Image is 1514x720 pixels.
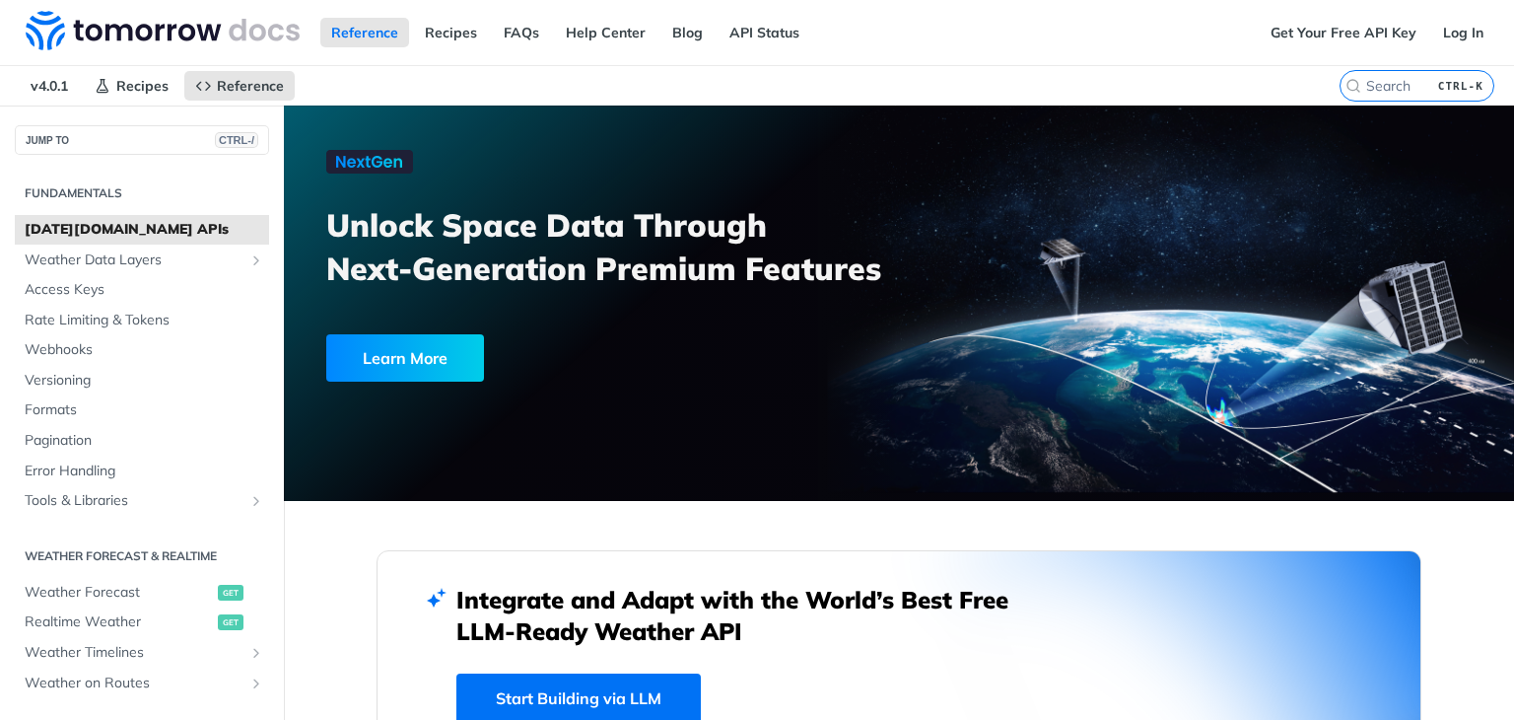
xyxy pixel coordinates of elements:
a: API Status [719,18,810,47]
span: CTRL-/ [215,132,258,148]
span: Versioning [25,371,264,391]
span: Error Handling [25,462,264,481]
button: Show subpages for Weather Data Layers [248,252,264,268]
a: Recipes [414,18,488,47]
a: Tools & LibrariesShow subpages for Tools & Libraries [15,486,269,516]
span: Weather Forecast [25,583,213,603]
span: v4.0.1 [20,71,79,101]
div: Learn More [326,334,484,382]
a: Access Keys [15,275,269,305]
a: Reference [320,18,409,47]
a: Error Handling [15,457,269,486]
a: Blog [661,18,714,47]
a: FAQs [493,18,550,47]
button: Show subpages for Weather on Routes [248,676,264,691]
span: Weather Data Layers [25,251,243,270]
a: Rate Limiting & Tokens [15,306,269,335]
a: Weather TimelinesShow subpages for Weather Timelines [15,638,269,668]
a: Weather on RoutesShow subpages for Weather on Routes [15,669,269,698]
span: Weather on Routes [25,674,243,693]
span: Access Keys [25,280,264,300]
h3: Unlock Space Data Through Next-Generation Premium Features [326,203,921,290]
span: Pagination [25,431,264,451]
span: Webhooks [25,340,264,360]
span: [DATE][DOMAIN_NAME] APIs [25,220,264,240]
h2: Weather Forecast & realtime [15,547,269,565]
a: Learn More [326,334,801,382]
span: get [218,585,243,601]
a: Recipes [84,71,179,101]
a: Realtime Weatherget [15,608,269,637]
kbd: CTRL-K [1433,76,1488,96]
span: Formats [25,400,264,420]
span: get [218,614,243,630]
a: Log In [1432,18,1494,47]
span: Reference [217,77,284,95]
svg: Search [1345,78,1361,94]
a: Pagination [15,426,269,456]
a: [DATE][DOMAIN_NAME] APIs [15,215,269,245]
span: Realtime Weather [25,612,213,632]
a: Get Your Free API Key [1260,18,1427,47]
h2: Integrate and Adapt with the World’s Best Free LLM-Ready Weather API [456,584,1038,647]
img: Tomorrow.io Weather API Docs [26,11,300,50]
button: Show subpages for Tools & Libraries [248,493,264,509]
img: NextGen [326,150,413,174]
button: JUMP TOCTRL-/ [15,125,269,155]
a: Formats [15,396,269,425]
span: Rate Limiting & Tokens [25,311,264,330]
a: Reference [184,71,295,101]
a: Weather Forecastget [15,578,269,608]
span: Recipes [116,77,169,95]
a: Versioning [15,366,269,396]
a: Webhooks [15,335,269,365]
span: Tools & Libraries [25,491,243,511]
button: Show subpages for Weather Timelines [248,645,264,661]
a: Weather Data LayersShow subpages for Weather Data Layers [15,246,269,275]
h2: Fundamentals [15,184,269,202]
span: Weather Timelines [25,643,243,663]
a: Help Center [555,18,656,47]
